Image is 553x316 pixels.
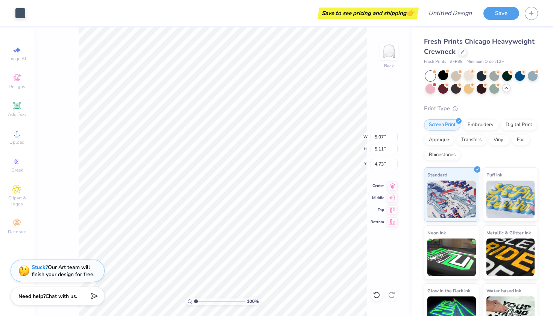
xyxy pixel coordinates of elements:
[46,293,77,300] span: Chat with us.
[450,59,463,65] span: # FP88
[384,62,394,69] div: Back
[422,6,478,21] input: Untitled Design
[483,7,519,20] button: Save
[486,287,521,295] span: Water based Ink
[371,195,384,201] span: Middle
[4,195,30,207] span: Clipart & logos
[9,84,25,90] span: Designs
[32,264,48,271] strong: Stuck?
[371,219,384,225] span: Bottom
[424,149,460,161] div: Rhinestones
[406,8,415,17] span: 👉
[424,104,538,113] div: Print Type
[371,207,384,213] span: Top
[11,167,23,173] span: Greek
[247,298,259,305] span: 100 %
[424,59,446,65] span: Fresh Prints
[381,44,397,59] img: Back
[8,111,26,117] span: Add Text
[424,119,460,131] div: Screen Print
[486,239,535,276] img: Metallic & Glitter Ink
[8,56,26,62] span: Image AI
[427,229,446,237] span: Neon Ink
[512,134,530,146] div: Foil
[466,59,504,65] span: Minimum Order: 12 +
[501,119,537,131] div: Digital Print
[489,134,510,146] div: Vinyl
[486,171,502,179] span: Puff Ink
[8,229,26,235] span: Decorate
[427,181,476,218] img: Standard
[9,139,24,145] span: Upload
[32,264,94,278] div: Our Art team will finish your design for free.
[371,183,384,188] span: Center
[424,134,454,146] div: Applique
[463,119,498,131] div: Embroidery
[456,134,486,146] div: Transfers
[424,37,535,56] span: Fresh Prints Chicago Heavyweight Crewneck
[486,181,535,218] img: Puff Ink
[319,8,417,19] div: Save to see pricing and shipping
[427,171,447,179] span: Standard
[486,229,531,237] span: Metallic & Glitter Ink
[18,293,46,300] strong: Need help?
[427,239,476,276] img: Neon Ink
[427,287,470,295] span: Glow in the Dark Ink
